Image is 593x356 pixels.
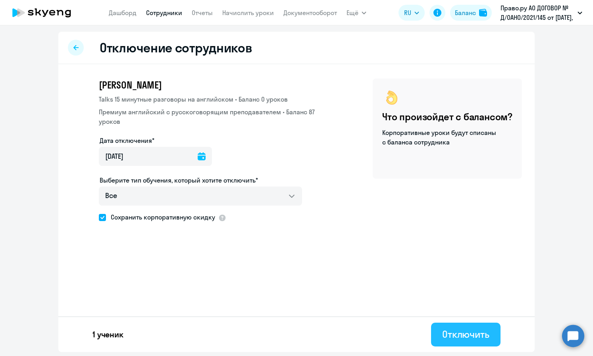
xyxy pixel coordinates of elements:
[431,323,501,346] button: Отключить
[497,3,586,22] button: Право.ру АО ДОГОВОР № Д/OAHO/2021/145 от [DATE], ПРАВО.РУ, АО
[442,328,489,341] div: Отключить
[92,329,123,340] p: 1 ученик
[382,88,401,107] img: ok
[100,136,154,145] label: Дата отключения*
[99,107,332,126] p: Премиум английский с русскоговорящим преподавателем • Баланс 87 уроков
[146,9,182,17] a: Сотрудники
[99,94,332,104] p: Talks 15 минутные разговоры на английском • Баланс 0 уроков
[455,8,476,17] div: Баланс
[99,79,162,91] span: [PERSON_NAME]
[106,212,215,222] span: Сохранить корпоративную скидку
[399,5,425,21] button: RU
[479,9,487,17] img: balance
[100,175,258,185] label: Выберите тип обучения, который хотите отключить*
[404,8,411,17] span: RU
[347,5,366,21] button: Ещё
[501,3,574,22] p: Право.ру АО ДОГОВОР № Д/OAHO/2021/145 от [DATE], ПРАВО.РУ, АО
[192,9,213,17] a: Отчеты
[109,9,137,17] a: Дашборд
[382,110,512,123] h4: Что произойдет с балансом?
[99,147,212,166] input: дд.мм.гггг
[222,9,274,17] a: Начислить уроки
[382,128,497,147] p: Корпоративные уроки будут списаны с баланса сотрудника
[100,40,252,56] h2: Отключение сотрудников
[283,9,337,17] a: Документооборот
[347,8,358,17] span: Ещё
[450,5,492,21] button: Балансbalance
